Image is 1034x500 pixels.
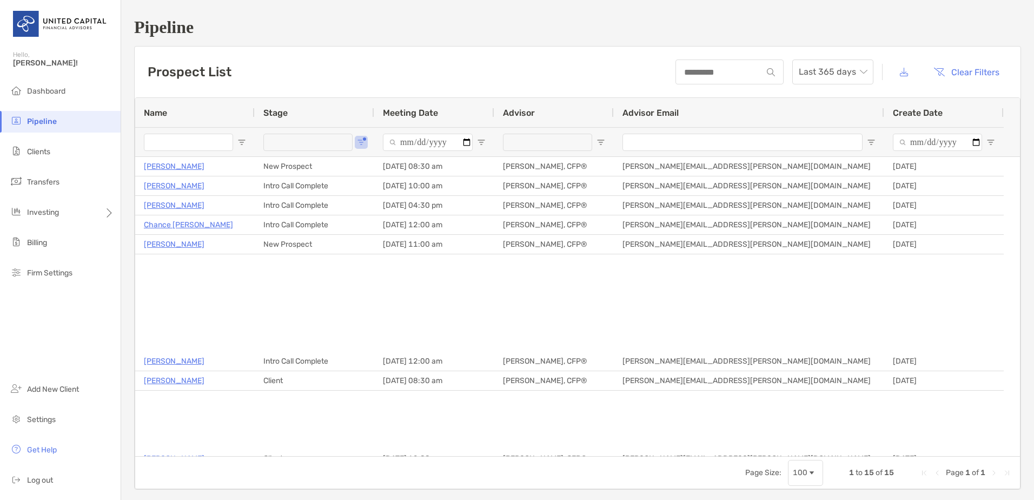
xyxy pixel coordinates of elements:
[144,452,204,465] a: [PERSON_NAME]
[255,196,374,215] div: Intro Call Complete
[27,445,57,455] span: Get Help
[622,108,679,118] span: Advisor Email
[357,138,366,147] button: Open Filter Menu
[494,157,614,176] div: [PERSON_NAME], CFP®
[876,468,883,477] span: of
[144,179,204,193] a: [PERSON_NAME]
[383,108,438,118] span: Meeting Date
[383,134,473,151] input: Meeting Date Filter Input
[255,449,374,468] div: Client
[856,468,863,477] span: to
[884,371,1004,390] div: [DATE]
[990,469,998,477] div: Next Page
[864,468,874,477] span: 15
[13,4,108,43] img: United Capital Logo
[494,215,614,234] div: [PERSON_NAME], CFP®
[867,138,876,147] button: Open Filter Menu
[13,58,114,68] span: [PERSON_NAME]!
[27,415,56,424] span: Settings
[374,176,494,195] div: [DATE] 10:00 am
[494,352,614,371] div: [PERSON_NAME], CFP®
[374,235,494,254] div: [DATE] 11:00 am
[27,476,53,485] span: Log out
[788,460,823,486] div: Page Size
[10,382,23,395] img: add_new_client icon
[965,468,970,477] span: 1
[614,449,884,468] div: [PERSON_NAME][EMAIL_ADDRESS][PERSON_NAME][DOMAIN_NAME]
[980,468,985,477] span: 1
[144,134,233,151] input: Name Filter Input
[503,108,535,118] span: Advisor
[144,160,204,173] p: [PERSON_NAME]
[614,157,884,176] div: [PERSON_NAME][EMAIL_ADDRESS][PERSON_NAME][DOMAIN_NAME]
[849,468,854,477] span: 1
[10,205,23,218] img: investing icon
[10,412,23,425] img: settings icon
[884,176,1004,195] div: [DATE]
[884,235,1004,254] div: [DATE]
[893,108,943,118] span: Create Date
[27,268,72,278] span: Firm Settings
[263,108,288,118] span: Stage
[237,138,246,147] button: Open Filter Menu
[596,138,605,147] button: Open Filter Menu
[494,449,614,468] div: [PERSON_NAME], CFP®
[893,134,982,151] input: Create Date Filter Input
[255,215,374,234] div: Intro Call Complete
[134,17,1021,37] h1: Pipeline
[144,238,204,251] a: [PERSON_NAME]
[27,238,47,247] span: Billing
[255,352,374,371] div: Intro Call Complete
[374,449,494,468] div: [DATE] 12:00 am
[933,469,942,477] div: Previous Page
[27,208,59,217] span: Investing
[884,468,894,477] span: 15
[10,266,23,279] img: firm-settings icon
[767,68,775,76] img: input icon
[986,138,995,147] button: Open Filter Menu
[27,147,50,156] span: Clients
[925,60,1008,84] button: Clear Filters
[614,196,884,215] div: [PERSON_NAME][EMAIL_ADDRESS][PERSON_NAME][DOMAIN_NAME]
[972,468,979,477] span: of
[10,144,23,157] img: clients icon
[144,354,204,368] a: [PERSON_NAME]
[374,371,494,390] div: [DATE] 08:30 am
[614,352,884,371] div: [PERSON_NAME][EMAIL_ADDRESS][PERSON_NAME][DOMAIN_NAME]
[614,215,884,234] div: [PERSON_NAME][EMAIL_ADDRESS][PERSON_NAME][DOMAIN_NAME]
[946,468,964,477] span: Page
[10,443,23,456] img: get-help icon
[614,235,884,254] div: [PERSON_NAME][EMAIL_ADDRESS][PERSON_NAME][DOMAIN_NAME]
[374,196,494,215] div: [DATE] 04:30 pm
[374,215,494,234] div: [DATE] 12:00 am
[144,199,204,212] p: [PERSON_NAME]
[793,468,807,477] div: 100
[884,157,1004,176] div: [DATE]
[144,218,233,232] a: Chance [PERSON_NAME]
[27,87,65,96] span: Dashboard
[144,374,204,387] a: [PERSON_NAME]
[10,235,23,248] img: billing icon
[255,157,374,176] div: New Prospect
[494,176,614,195] div: [PERSON_NAME], CFP®
[27,117,57,126] span: Pipeline
[27,177,59,187] span: Transfers
[27,385,79,394] span: Add New Client
[884,449,1004,468] div: [DATE]
[622,134,863,151] input: Advisor Email Filter Input
[374,157,494,176] div: [DATE] 08:30 am
[255,371,374,390] div: Client
[10,175,23,188] img: transfers icon
[10,84,23,97] img: dashboard icon
[745,468,781,477] div: Page Size:
[144,108,167,118] span: Name
[884,196,1004,215] div: [DATE]
[255,176,374,195] div: Intro Call Complete
[255,235,374,254] div: New Prospect
[477,138,486,147] button: Open Filter Menu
